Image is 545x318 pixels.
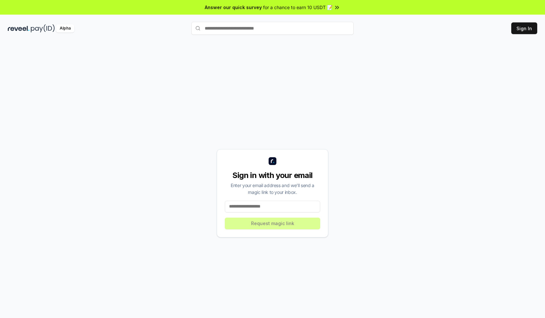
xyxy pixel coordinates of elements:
[225,182,320,196] div: Enter your email address and we’ll send a magic link to your inbox.
[31,24,55,32] img: pay_id
[8,24,30,32] img: reveel_dark
[263,4,333,11] span: for a chance to earn 10 USDT 📝
[225,170,320,181] div: Sign in with your email
[511,22,537,34] button: Sign In
[269,157,276,165] img: logo_small
[205,4,262,11] span: Answer our quick survey
[56,24,74,32] div: Alpha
